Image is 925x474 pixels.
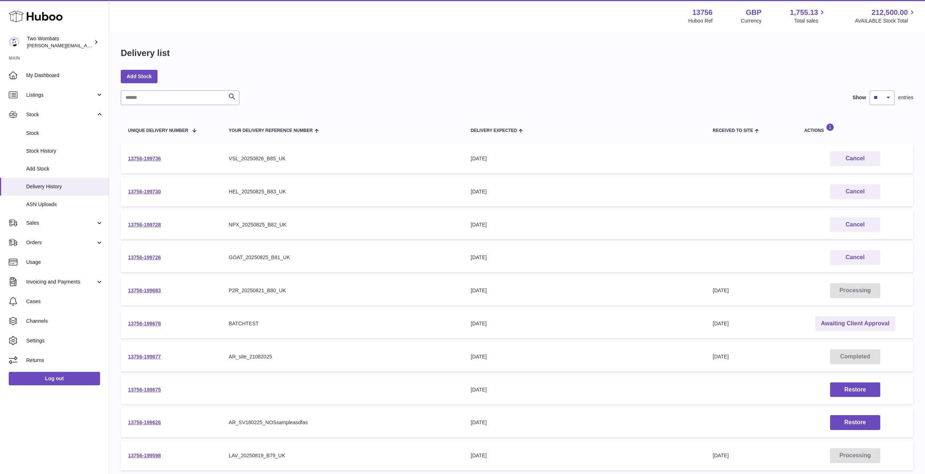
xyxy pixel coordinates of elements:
[26,259,103,266] span: Usage
[229,320,456,327] div: BATCHTEST
[471,155,698,162] div: [DATE]
[688,17,713,24] div: Huboo Ref
[830,151,880,166] button: Cancel
[26,337,103,344] span: Settings
[471,254,698,261] div: [DATE]
[26,278,96,285] span: Invoicing and Payments
[713,453,729,458] span: [DATE]
[855,8,916,24] a: 212,500.00 AVAILABLE Stock Total
[128,387,161,393] a: 13756-199675
[471,320,698,327] div: [DATE]
[741,17,762,24] div: Currency
[26,148,103,154] span: Stock History
[128,128,188,133] span: Unique Delivery Number
[128,321,161,326] a: 13756-199678
[26,130,103,137] span: Stock
[128,222,161,228] a: 13756-199728
[830,184,880,199] button: Cancel
[471,287,698,294] div: [DATE]
[471,386,698,393] div: [DATE]
[471,221,698,228] div: [DATE]
[26,165,103,172] span: Add Stock
[872,8,908,17] span: 212,500.00
[26,318,103,325] span: Channels
[713,354,729,359] span: [DATE]
[229,287,456,294] div: P2R_20250821_B80_UK
[27,35,92,49] div: Two Wombats
[26,111,96,118] span: Stock
[229,188,456,195] div: HEL_20250825_B83_UK
[794,17,826,24] span: Total sales
[790,8,818,17] span: 1,755.13
[128,288,161,293] a: 13756-199683
[229,419,456,426] div: AR_SV180225_NOSsampleasdfas
[229,353,456,360] div: AR_site_21082025
[713,321,729,326] span: [DATE]
[471,419,698,426] div: [DATE]
[471,452,698,459] div: [DATE]
[26,298,103,305] span: Cases
[229,452,456,459] div: LAV_20250819_B79_UK
[471,128,517,133] span: Delivery Expected
[121,47,170,59] h1: Delivery list
[128,453,161,458] a: 13756-199598
[855,17,916,24] span: AVAILABLE Stock Total
[229,155,456,162] div: VSL_20250826_B85_UK
[128,354,161,359] a: 13756-199677
[128,156,161,161] a: 13756-199736
[229,254,456,261] div: GOAT_20250825_B81_UK
[830,382,880,397] button: Restore
[27,43,185,48] span: [PERSON_NAME][EMAIL_ADDRESS][PERSON_NAME][DOMAIN_NAME]
[26,183,103,190] span: Delivery History
[26,201,103,208] span: ASN Uploads
[713,288,729,293] span: [DATE]
[815,316,895,331] a: Awaiting Client Approval
[692,8,713,17] strong: 13756
[26,72,103,79] span: My Dashboard
[713,128,753,133] span: Received to Site
[26,239,96,246] span: Orders
[746,8,761,17] strong: GBP
[898,94,913,101] span: entries
[229,128,313,133] span: Your Delivery Reference Number
[128,189,161,194] a: 13756-199730
[26,92,96,99] span: Listings
[9,372,100,385] a: Log out
[830,217,880,232] button: Cancel
[9,37,20,48] img: philip.carroll@twowombats.com
[128,419,161,425] a: 13756-199626
[790,8,827,24] a: 1,755.13 Total sales
[804,123,906,133] div: Actions
[471,188,698,195] div: [DATE]
[26,357,103,364] span: Returns
[853,94,866,101] label: Show
[229,221,456,228] div: NPX_20250825_B82_UK
[128,254,161,260] a: 13756-199726
[471,353,698,360] div: [DATE]
[26,220,96,226] span: Sales
[830,415,880,430] button: Restore
[121,70,158,83] a: Add Stock
[830,250,880,265] button: Cancel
